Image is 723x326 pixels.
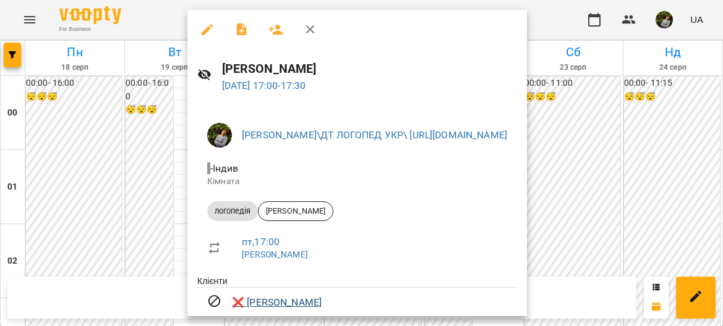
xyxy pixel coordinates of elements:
[242,249,308,259] a: [PERSON_NAME]
[222,80,306,91] a: [DATE] 17:00-17:30
[259,206,333,217] span: [PERSON_NAME]
[207,175,507,188] p: Кімната
[242,236,280,248] a: пт , 17:00
[207,123,232,148] img: b75e9dd987c236d6cf194ef640b45b7d.jpg
[258,201,333,221] div: [PERSON_NAME]
[242,129,507,141] a: [PERSON_NAME]\ДТ ЛОГОПЕД УКР\ [URL][DOMAIN_NAME]
[207,162,241,174] span: - Індив
[232,295,322,310] a: ❌ [PERSON_NAME]
[207,294,222,309] svg: Візит скасовано
[207,206,258,217] span: логопедія
[197,275,517,322] ul: Клієнти
[222,59,518,78] h6: [PERSON_NAME]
